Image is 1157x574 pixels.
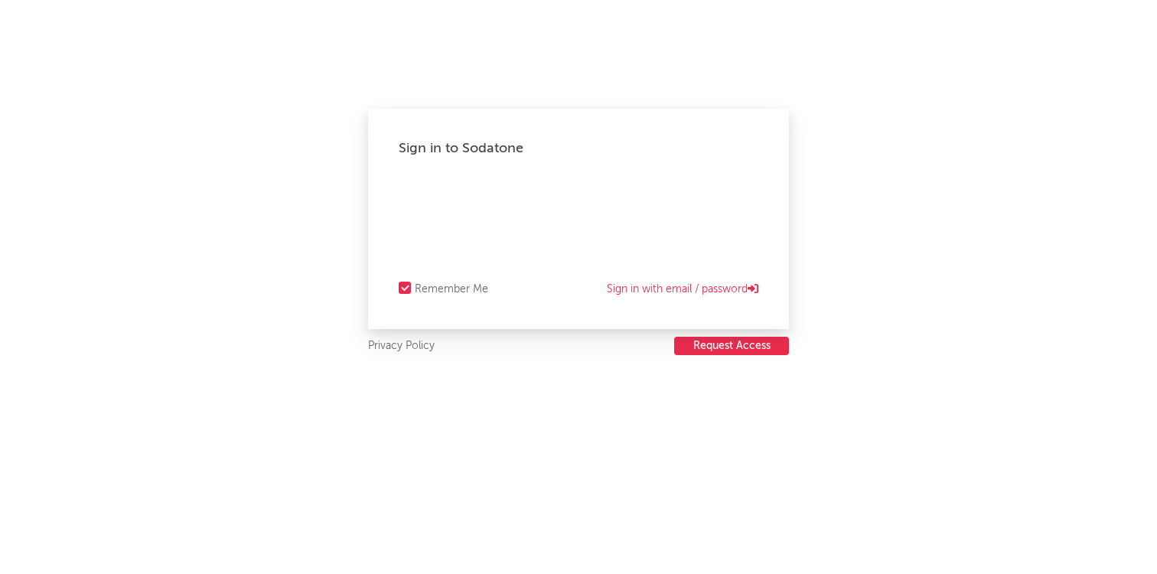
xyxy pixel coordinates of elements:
[674,337,789,355] button: Request Access
[607,280,758,298] a: Sign in with email / password
[368,337,435,356] a: Privacy Policy
[674,337,789,356] a: Request Access
[415,280,488,298] div: Remember Me
[399,139,758,158] div: Sign in to Sodatone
